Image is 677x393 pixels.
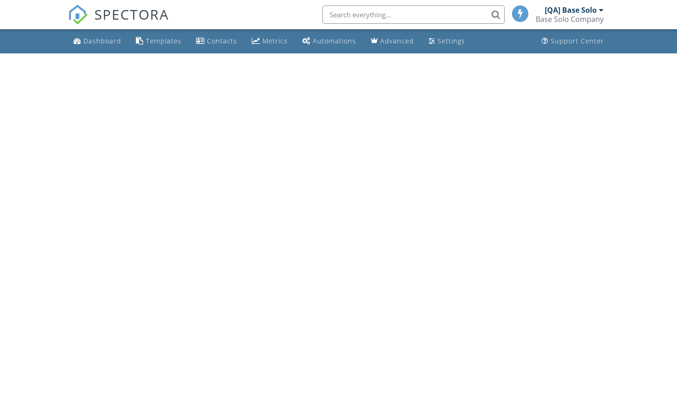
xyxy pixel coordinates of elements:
[94,5,169,24] span: SPECTORA
[146,37,181,45] div: Templates
[299,33,360,50] a: Automations (Basic)
[536,15,604,24] div: Base Solo Company
[70,33,125,50] a: Dashboard
[313,37,356,45] div: Automations
[207,37,237,45] div: Contacts
[538,33,608,50] a: Support Center
[192,33,241,50] a: Contacts
[68,5,88,25] img: The Best Home Inspection Software - Spectora
[322,5,505,24] input: Search everything...
[83,37,121,45] div: Dashboard
[248,33,291,50] a: Metrics
[425,33,469,50] a: Settings
[367,33,418,50] a: Advanced
[551,37,604,45] div: Support Center
[132,33,185,50] a: Templates
[545,5,597,15] div: [QA] Base Solo
[438,37,465,45] div: Settings
[263,37,288,45] div: Metrics
[68,12,169,31] a: SPECTORA
[380,37,414,45] div: Advanced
